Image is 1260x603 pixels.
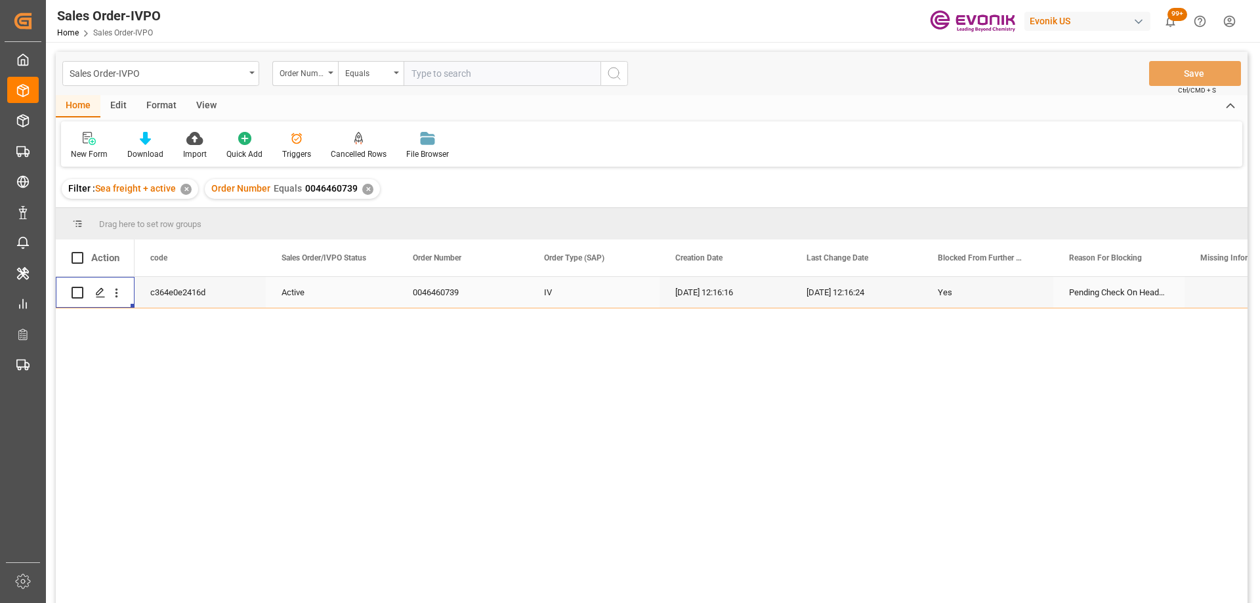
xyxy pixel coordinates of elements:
[345,64,390,79] div: Equals
[406,148,449,160] div: File Browser
[180,184,192,195] div: ✕
[675,253,723,262] span: Creation Date
[1024,9,1156,33] button: Evonik US
[930,10,1015,33] img: Evonik-brand-mark-Deep-Purple-RGB.jpeg_1700498283.jpeg
[135,277,266,308] div: c364e0e2416d
[183,148,207,160] div: Import
[338,61,404,86] button: open menu
[1069,253,1142,262] span: Reason For Blocking
[397,277,528,308] div: 0046460739
[70,64,245,81] div: Sales Order-IVPO
[91,252,119,264] div: Action
[544,253,604,262] span: Order Type (SAP)
[68,183,95,194] span: Filter :
[1156,7,1185,36] button: show 100 new notifications
[413,253,461,262] span: Order Number
[938,253,1026,262] span: Blocked From Further Processing
[362,184,373,195] div: ✕
[600,61,628,86] button: search button
[404,61,600,86] input: Type to search
[280,64,324,79] div: Order Number
[272,61,338,86] button: open menu
[528,277,660,308] div: IV
[791,277,922,308] div: [DATE] 12:16:24
[660,277,791,308] div: [DATE] 12:16:16
[305,183,358,194] span: 0046460739
[56,95,100,117] div: Home
[1178,85,1216,95] span: Ctrl/CMD + S
[282,278,381,308] div: Active
[226,148,262,160] div: Quick Add
[71,148,108,160] div: New Form
[62,61,259,86] button: open menu
[150,253,167,262] span: code
[211,183,270,194] span: Order Number
[186,95,226,117] div: View
[1167,8,1187,21] span: 99+
[807,253,868,262] span: Last Change Date
[1185,7,1215,36] button: Help Center
[274,183,302,194] span: Equals
[282,148,311,160] div: Triggers
[57,6,161,26] div: Sales Order-IVPO
[282,253,366,262] span: Sales Order/IVPO Status
[1024,12,1150,31] div: Evonik US
[331,148,387,160] div: Cancelled Rows
[100,95,136,117] div: Edit
[1149,61,1241,86] button: Save
[56,277,135,308] div: Press SPACE to select this row.
[127,148,163,160] div: Download
[95,183,176,194] span: Sea freight + active
[938,278,1038,308] div: Yes
[57,28,79,37] a: Home
[136,95,186,117] div: Format
[99,219,201,229] span: Drag here to set row groups
[1053,277,1185,308] div: Pending Check On Header Level, Special Transport Requirements Unchecked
